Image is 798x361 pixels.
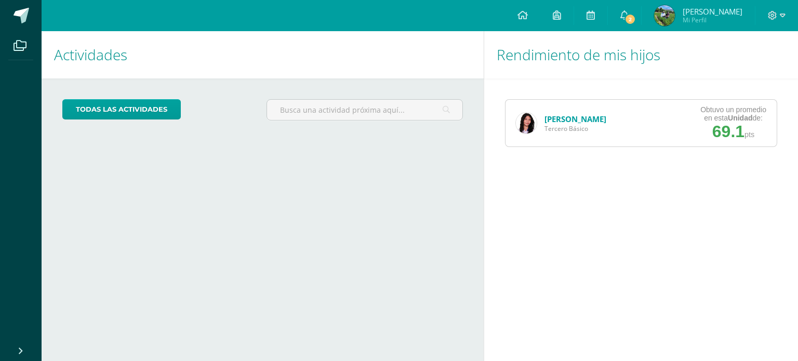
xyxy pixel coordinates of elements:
[744,130,754,139] span: pts
[654,5,675,26] img: e36173922453860dcef2b0f3a8e51b2b.png
[683,16,742,24] span: Mi Perfil
[700,105,766,122] div: Obtuvo un promedio en esta de:
[516,113,537,133] img: ea6a8f2d686241f2b64ee11b1754e5e1.png
[712,122,744,141] span: 69.1
[62,99,181,119] a: todas las Actividades
[544,114,606,124] a: [PERSON_NAME]
[624,14,636,25] span: 2
[497,31,786,78] h1: Rendimiento de mis hijos
[728,114,752,122] strong: Unidad
[683,6,742,17] span: [PERSON_NAME]
[54,31,471,78] h1: Actividades
[267,100,462,120] input: Busca una actividad próxima aquí...
[544,124,606,133] span: Tercero Básico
